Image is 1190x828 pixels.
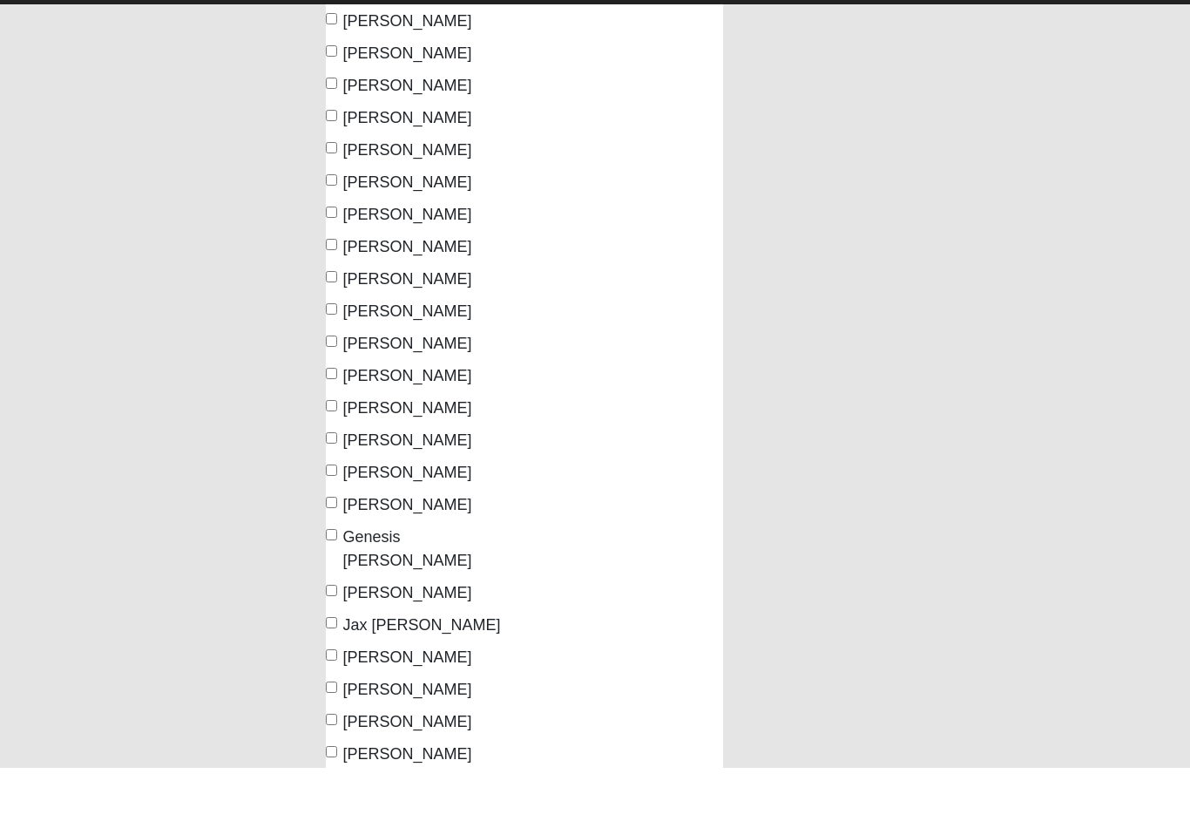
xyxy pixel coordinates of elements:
[326,428,337,439] input: [PERSON_NAME]
[78,24,322,41] span: The [DEMOGRAPHIC_DATA] of Eleven22
[343,676,501,694] span: Jax [PERSON_NAME]
[343,709,472,726] span: [PERSON_NAME]
[326,170,337,181] input: [PERSON_NAME]
[326,677,337,689] input: Jax [PERSON_NAME]
[343,105,472,122] span: [PERSON_NAME]
[343,266,472,283] span: [PERSON_NAME]
[326,202,337,214] input: [PERSON_NAME]
[326,73,337,85] input: [PERSON_NAME]
[326,138,337,149] input: [PERSON_NAME]
[326,299,337,310] input: [PERSON_NAME]
[326,396,337,407] input: [PERSON_NAME]
[326,105,337,117] input: [PERSON_NAME]
[343,298,472,316] span: [PERSON_NAME]
[38,15,73,50] img: Eleven22 logo
[760,7,940,51] a: Back to [DOMAIN_NAME]
[343,137,472,154] span: [PERSON_NAME]
[343,524,472,541] span: [PERSON_NAME]
[343,556,472,573] span: [PERSON_NAME]
[30,6,378,50] a: The [DEMOGRAPHIC_DATA] of Eleven22
[326,525,337,536] input: [PERSON_NAME]
[343,330,472,348] span: [PERSON_NAME]
[343,72,472,90] span: [PERSON_NAME]
[343,588,472,629] span: Genesis [PERSON_NAME]
[343,201,472,219] span: [PERSON_NAME]
[326,557,337,568] input: [PERSON_NAME]
[343,234,472,251] span: [PERSON_NAME]
[326,363,337,375] input: [PERSON_NAME]
[940,9,1121,52] a: Hello [PERSON_NAME]
[343,773,472,791] span: [PERSON_NAME]
[343,427,472,445] span: [PERSON_NAME]
[343,395,472,412] span: [PERSON_NAME]
[326,589,337,601] input: Genesis [PERSON_NAME]
[326,492,337,504] input: [PERSON_NAME]
[326,460,337,472] input: [PERSON_NAME]
[343,459,472,477] span: [PERSON_NAME]
[343,741,472,758] span: [PERSON_NAME]
[326,645,337,656] input: [PERSON_NAME]
[326,742,337,753] input: [PERSON_NAME]
[343,492,472,509] span: [PERSON_NAME]
[343,363,472,380] span: [PERSON_NAME]
[343,644,472,662] span: [PERSON_NAME]
[326,331,337,343] input: [PERSON_NAME]
[343,169,472,187] span: [PERSON_NAME]
[326,234,337,246] input: [PERSON_NAME]
[953,24,1097,37] span: Hello [PERSON_NAME]
[326,709,337,721] input: [PERSON_NAME]
[326,774,337,785] input: [PERSON_NAME]
[326,267,337,278] input: [PERSON_NAME]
